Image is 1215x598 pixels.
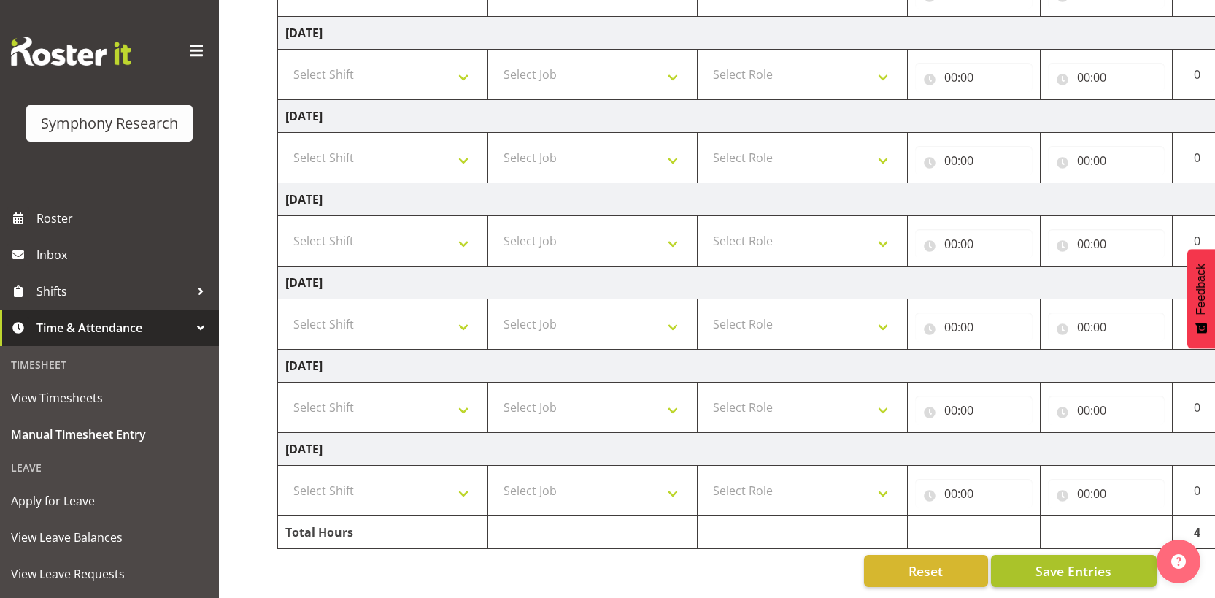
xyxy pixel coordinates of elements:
[4,556,215,592] a: View Leave Requests
[915,313,1033,342] input: Click to select...
[11,526,208,548] span: View Leave Balances
[1048,146,1165,175] input: Click to select...
[11,387,208,409] span: View Timesheets
[1048,313,1165,342] input: Click to select...
[1187,249,1215,348] button: Feedback - Show survey
[1048,479,1165,508] input: Click to select...
[4,483,215,519] a: Apply for Leave
[4,519,215,556] a: View Leave Balances
[36,317,190,339] span: Time & Attendance
[915,146,1033,175] input: Click to select...
[915,229,1033,258] input: Click to select...
[915,396,1033,425] input: Click to select...
[864,555,988,587] button: Reset
[909,561,943,580] span: Reset
[991,555,1157,587] button: Save Entries
[1171,554,1186,569] img: help-xxl-2.png
[915,479,1033,508] input: Click to select...
[4,453,215,483] div: Leave
[36,207,212,229] span: Roster
[11,423,208,445] span: Manual Timesheet Entry
[36,244,212,266] span: Inbox
[1048,63,1165,92] input: Click to select...
[41,112,178,134] div: Symphony Research
[11,490,208,512] span: Apply for Leave
[36,280,190,302] span: Shifts
[1195,264,1208,315] span: Feedback
[4,350,215,380] div: Timesheet
[4,380,215,416] a: View Timesheets
[11,563,208,585] span: View Leave Requests
[915,63,1033,92] input: Click to select...
[1048,396,1165,425] input: Click to select...
[11,37,131,66] img: Rosterit website logo
[1035,561,1111,580] span: Save Entries
[4,416,215,453] a: Manual Timesheet Entry
[1048,229,1165,258] input: Click to select...
[278,516,488,549] td: Total Hours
